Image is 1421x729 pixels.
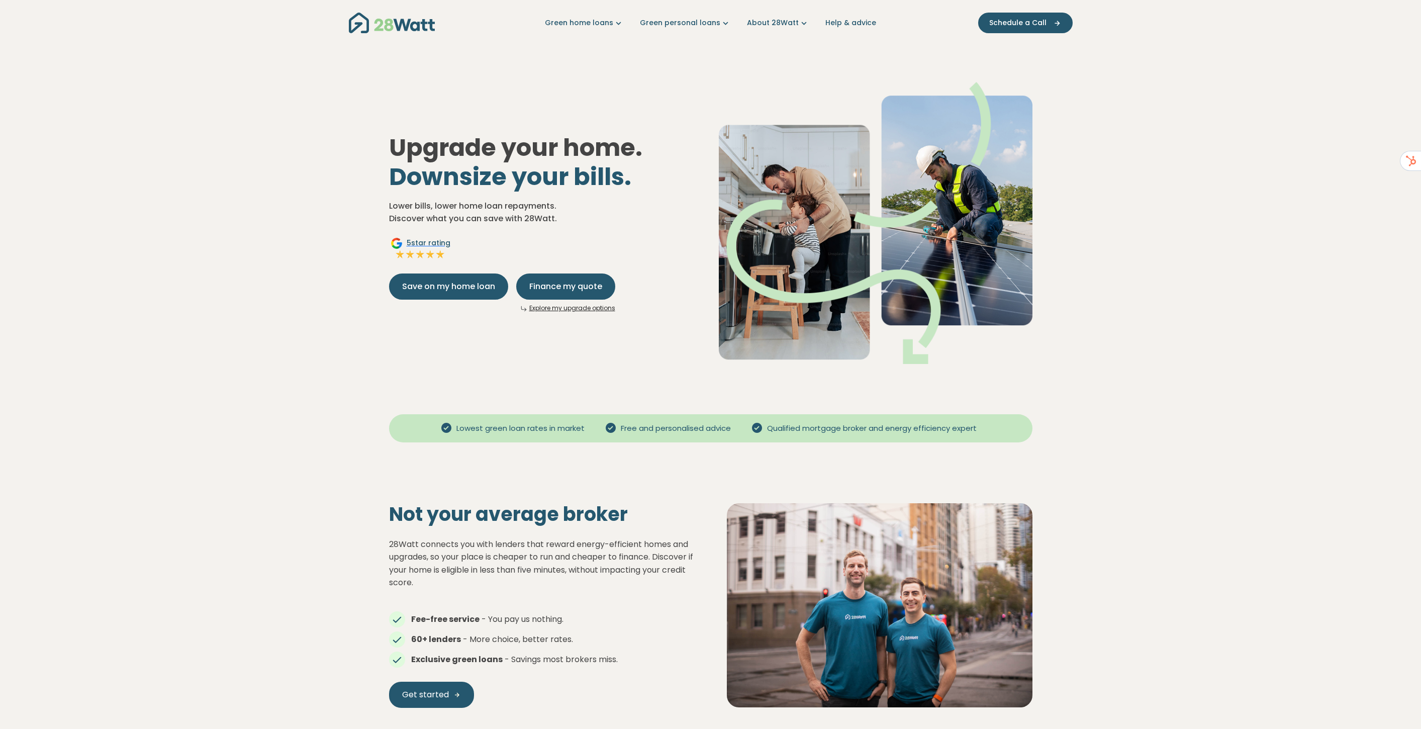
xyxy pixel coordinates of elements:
a: Get started [389,682,474,708]
a: Help & advice [825,18,876,28]
img: Dad helping toddler [719,82,1032,364]
span: Get started [402,689,449,701]
a: Green home loans [545,18,624,28]
span: Schedule a Call [989,18,1047,28]
p: 28Watt connects you with lenders that reward energy-efficient homes and upgrades, so your place i... [389,538,695,589]
span: Finance my quote [529,281,602,293]
button: Finance my quote [516,274,615,300]
img: Full star [435,249,445,259]
h1: Upgrade your home. [389,133,703,191]
strong: Fee-free service [411,613,480,625]
button: Schedule a Call [978,13,1073,33]
img: Solar panel installation on a residential roof [727,503,1032,707]
span: - You pay us nothing. [482,613,563,625]
span: - Savings most brokers miss. [505,654,618,665]
img: Full star [405,249,415,259]
strong: 60+ lenders [411,633,461,645]
iframe: Chat Widget [1371,681,1421,729]
span: - More choice, better rates. [463,633,573,645]
span: Downsize your bills. [389,160,631,194]
img: 28Watt [349,13,435,33]
img: Full star [395,249,405,259]
img: Full star [425,249,435,259]
a: Google5star ratingFull starFull starFull starFull starFull star [389,237,452,261]
nav: Main navigation [349,10,1073,36]
span: Lowest green loan rates in market [452,423,589,434]
span: Qualified mortgage broker and energy efficiency expert [763,423,981,434]
a: Green personal loans [640,18,731,28]
a: Explore my upgrade options [529,304,615,312]
a: About 28Watt [747,18,809,28]
h2: Not your average broker [389,503,695,526]
p: Lower bills, lower home loan repayments. Discover what you can save with 28Watt. [389,200,703,225]
span: Save on my home loan [402,281,495,293]
img: Google [391,237,403,249]
span: 5 star rating [407,238,450,248]
strong: Exclusive green loans [411,654,503,665]
img: Full star [415,249,425,259]
span: Free and personalised advice [617,423,735,434]
button: Save on my home loan [389,274,508,300]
